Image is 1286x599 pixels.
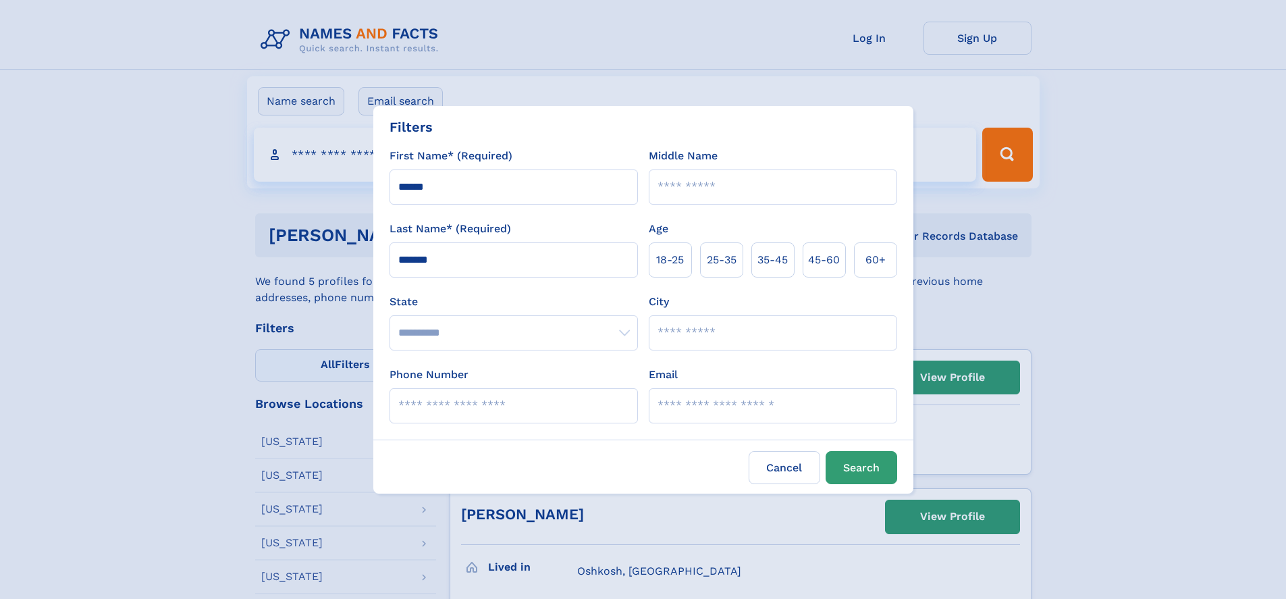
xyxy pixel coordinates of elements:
label: Email [649,367,678,383]
label: Phone Number [390,367,468,383]
span: 35‑45 [757,252,788,268]
button: Search [826,451,897,484]
div: Filters [390,117,433,137]
span: 60+ [865,252,886,268]
label: State [390,294,638,310]
label: City [649,294,669,310]
label: Age [649,221,668,237]
label: Middle Name [649,148,718,164]
span: 25‑35 [707,252,736,268]
span: 18‑25 [656,252,684,268]
label: Last Name* (Required) [390,221,511,237]
span: 45‑60 [808,252,840,268]
label: First Name* (Required) [390,148,512,164]
label: Cancel [749,451,820,484]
